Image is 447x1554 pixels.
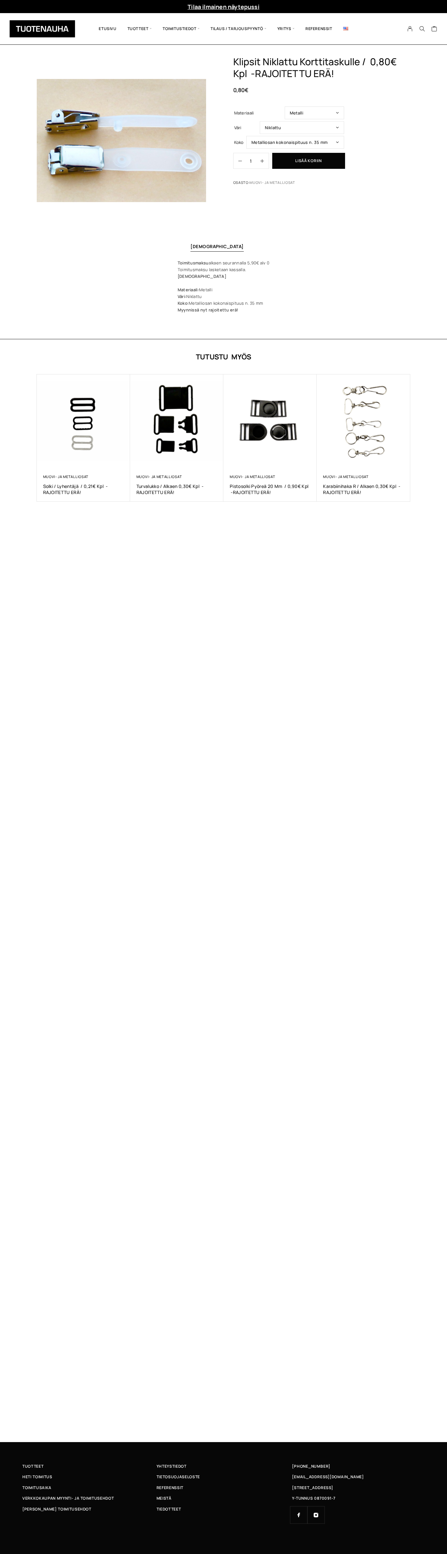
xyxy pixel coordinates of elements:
[233,86,248,94] bdi: 0,80
[22,1506,91,1512] span: [PERSON_NAME] toimitusehdot
[178,300,189,306] b: Koko:
[157,1506,181,1512] span: Tiedotteet
[250,180,295,185] a: Muovi- ja metalliosat
[157,1484,291,1491] a: Referenssit
[22,1484,51,1491] span: Toimitusaika
[178,287,199,293] b: Materiaali:
[157,1495,172,1502] span: Meistä
[300,18,338,40] a: Referenssit
[431,26,437,33] a: Cart
[292,1495,335,1502] span: Y-TUNNUS 0870091-7
[178,286,270,293] div: Metalli
[37,56,206,225] img: Untitled17
[22,1484,157,1491] a: Toimitusaika
[157,1473,291,1480] a: Tietosuojaseloste
[323,474,368,479] a: Muovi- ja metalliosat
[205,18,272,40] span: Tilaus / Tarjouspyyntö
[178,266,270,273] div: Toimitusmaksu lasketaan kassalla.
[292,1473,364,1480] a: [EMAIL_ADDRESS][DOMAIN_NAME]
[136,483,217,495] a: Turvalukko / alkaen 0,30€ kpl -RAJOITETTU ERÄ!
[157,1473,200,1480] span: Tietosuojaseloste
[242,153,260,169] input: Määrä
[404,26,416,32] a: My Account
[157,1495,291,1502] a: Meistä
[307,1506,325,1524] a: Instagram
[188,3,259,11] a: Tilaa ilmainen näytepussi
[323,483,404,495] a: Karabiinihaka R / alkaen 0,30€ kpl -RAJOITETTU ERÄ!
[178,293,270,300] div: Niklattu
[122,18,157,40] span: Tuotteet
[234,110,254,116] label: Materiaali
[22,1463,157,1470] a: Tuotteet
[272,18,300,40] span: Yritys
[416,26,428,32] button: Search
[10,20,75,37] img: Tuotenauha Oy
[157,1463,291,1470] a: Yhteystiedot
[93,18,122,40] a: Etusivu
[22,1506,157,1512] a: [PERSON_NAME] toimitusehdot
[234,139,244,145] label: Koko
[230,474,275,479] a: Muovi- ja metalliosat
[43,474,89,479] a: Muovi- ja metalliosat
[292,1484,333,1491] span: [STREET_ADDRESS]
[178,300,270,307] div: Metalliosan kokonaispituus n. 35 mm
[233,180,317,189] span: Osasto:
[234,125,242,130] label: Väri
[157,1463,187,1470] span: Yhteystiedot
[22,1473,52,1480] span: Heti toimitus
[290,1506,307,1524] a: Facebook
[178,260,270,266] div: alkaen seurannalla 5,90€ alv 0
[22,1495,157,1502] a: Verkkokaupan myynti- ja toimitusehdot
[157,1506,291,1512] a: Tiedotteet
[37,352,411,362] div: Tutustu myös
[245,86,248,94] span: €
[233,56,411,80] h1: Klipsit Niklattu korttitaskulle / 0,80€ kpl -RAJOITETTU ERÄ!
[272,153,345,169] button: Lisää koriin
[22,1495,114,1502] span: Verkkokaupan myynti- ja toimitusehdot
[43,483,124,495] a: Solki / lyhentäjä / 0,21€ kpl -RAJOITETTU ERÄ!
[178,307,238,313] b: Myynnissä nyt rajoitettu erä!
[157,1484,183,1491] span: Referenssit
[22,1463,43,1470] span: Tuotteet
[22,1473,157,1480] a: Heti toimitus
[190,243,244,249] a: [DEMOGRAPHIC_DATA]
[136,474,182,479] a: Muovi- ja metalliosat
[157,18,205,40] span: Toimitustiedot
[178,260,209,266] b: Toimitusmaksu
[343,27,348,30] img: English
[178,273,226,279] b: [DEMOGRAPHIC_DATA]
[178,294,186,299] b: Väri:
[230,483,310,495] a: Pistosolki Pyöreä 20 mm / 0,90€ kpl -RAJOITETTU ERÄ!
[292,1463,330,1470] a: [PHONE_NUMBER]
